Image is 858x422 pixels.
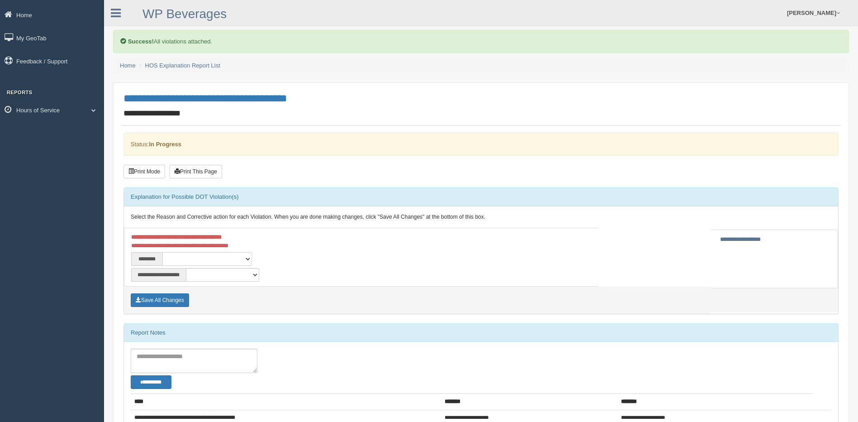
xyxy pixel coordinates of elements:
[120,62,136,69] a: Home
[124,324,838,342] div: Report Notes
[124,188,838,206] div: Explanation for Possible DOT Violation(s)
[124,206,838,228] div: Select the Reason and Corrective action for each Violation. When you are done making changes, cli...
[113,30,849,53] div: All violations attached.
[131,293,189,307] button: Save
[128,38,154,45] b: Success!
[123,133,839,156] div: Status:
[145,62,220,69] a: HOS Explanation Report List
[170,165,222,178] button: Print This Page
[149,141,181,148] strong: In Progress
[123,165,165,178] button: Print Mode
[131,375,171,389] button: Change Filter Options
[142,7,227,21] a: WP Beverages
